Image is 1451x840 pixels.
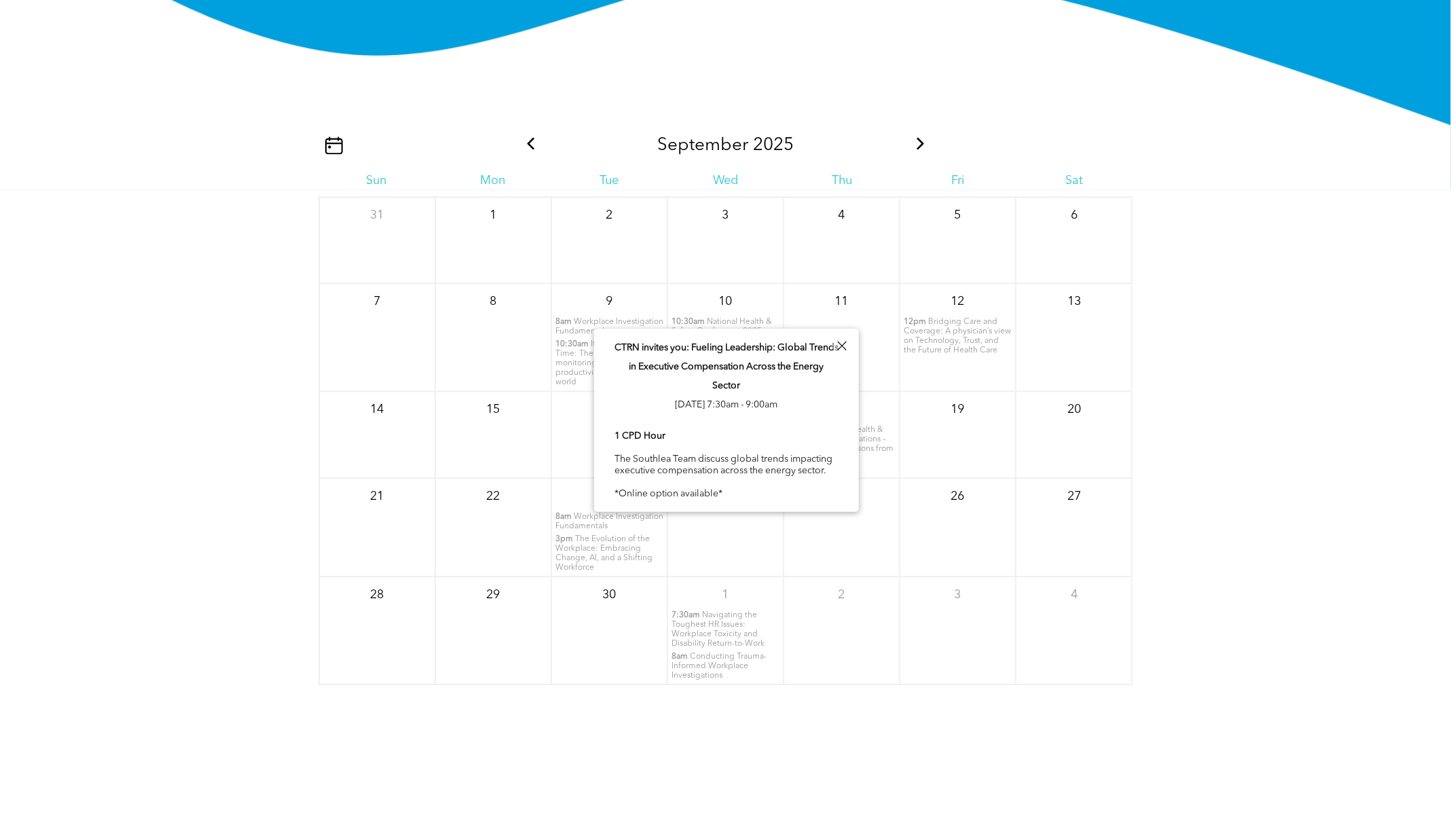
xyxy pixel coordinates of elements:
p: 12 [946,289,970,314]
div: Mon [435,173,551,188]
p: 5 [946,203,970,227]
p: 3 [713,203,737,227]
span: September [657,136,748,154]
p: 3 [946,583,970,607]
span: Bridging Care and Coverage: A physician’s view on Technology, Trust, and the Future of Health Care [904,318,1011,354]
p: 14 [365,397,389,422]
span: The Evolution of the Workplace: Embracing Change, AI, and a Shifting Workforce [555,535,653,572]
div: The Southlea Team discuss global trends impacting executive compensation across the energy sector... [614,429,839,524]
span: National Health & Safety Conference 2025 [672,318,771,335]
span: 10:30am [555,340,589,349]
p: 26 [946,484,970,509]
p: 30 [597,583,621,607]
p: 11 [830,289,854,314]
div: Tue [551,173,667,188]
p: 2 [830,583,854,607]
span: Conducting Trauma-Informed Workplace Investigations [672,653,767,680]
span: Workplace Investigation Fundamentals [555,513,663,530]
span: 8am [672,652,688,661]
b: 1 CPD Hour [614,431,665,441]
p: 2 [597,203,621,227]
p: 29 [481,583,505,607]
span: [DATE] 7:30am - 9:00am [676,400,778,409]
div: Sun [318,173,435,188]
span: Navigating the Toughest HR Issues: Workplace Toxicity and Disability Return-to-Work [672,611,765,648]
div: Wed [667,173,784,188]
p: 28 [365,583,389,607]
p: 9 [597,289,621,314]
p: 13 [1062,289,1086,314]
span: 3pm [555,534,573,544]
p: 19 [946,397,970,422]
p: 4 [1062,583,1086,607]
p: 4 [830,203,854,227]
span: Workplace Investigation Fundamentals [555,318,663,335]
span: 10:30am [672,317,705,327]
div: Fri [900,173,1016,188]
p: 15 [481,397,505,422]
span: 2025 [753,136,794,154]
span: 7:30am [672,610,700,620]
span: 12pm [904,317,926,327]
p: 6 [1062,203,1086,227]
p: 10 [713,289,737,314]
div: Sat [1016,173,1133,188]
p: 1 [481,203,505,227]
span: 8am [555,512,572,522]
p: 31 [365,203,389,227]
p: 21 [365,484,389,509]
span: CTRN invites you: Fueling Leadership: Global Trends in Executive Compensation Across the Energy S... [614,343,839,390]
div: Thu [784,173,900,188]
p: 7 [365,289,389,314]
p: 27 [1062,484,1086,509]
p: 22 [481,484,505,509]
span: 8am [555,317,572,327]
p: 1 [713,583,737,607]
p: 20 [1062,397,1086,422]
p: 8 [481,289,505,314]
span: It’s a Matter of Time: The latest on monitoring, time theft, and productivity in a digital world [555,340,656,386]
